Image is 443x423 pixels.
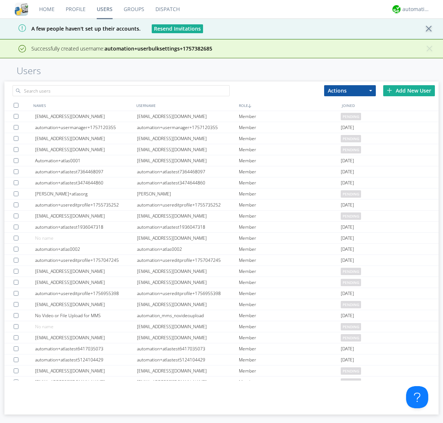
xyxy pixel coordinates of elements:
[35,332,137,343] div: [EMAIL_ADDRESS][DOMAIN_NAME]
[35,133,137,144] div: [EMAIL_ADDRESS][DOMAIN_NAME]
[137,377,239,387] div: [EMAIL_ADDRESS][DOMAIN_NAME]
[341,166,354,177] span: [DATE]
[31,45,212,52] span: Successfully created username:
[35,188,137,199] div: [PERSON_NAME]+atlasorg
[137,177,239,188] div: automation+atlastest3474644860
[341,334,361,341] span: pending
[152,24,203,33] button: Resend Invitations
[387,88,392,93] img: plus.svg
[239,155,341,166] div: Member
[35,323,54,330] span: No name
[239,244,341,254] div: Member
[137,244,239,254] div: automation+atlas0002
[239,288,341,299] div: Member
[4,321,439,332] a: No name[EMAIL_ADDRESS][DOMAIN_NAME]Memberpending
[15,3,28,16] img: cddb5a64eb264b2086981ab96f4c1ba7
[341,310,354,321] span: [DATE]
[341,343,354,354] span: [DATE]
[341,244,354,255] span: [DATE]
[137,222,239,232] div: automation+atlastest1936047318
[35,166,137,177] div: automation+atlastest7364468097
[137,321,239,332] div: [EMAIL_ADDRESS][DOMAIN_NAME]
[341,288,354,299] span: [DATE]
[137,332,239,343] div: [EMAIL_ADDRESS][DOMAIN_NAME]
[239,211,341,221] div: Member
[137,233,239,243] div: [EMAIL_ADDRESS][DOMAIN_NAME]
[35,277,137,288] div: [EMAIL_ADDRESS][DOMAIN_NAME]
[239,122,341,133] div: Member
[341,255,354,266] span: [DATE]
[35,343,137,354] div: automation+atlastest6417035073
[341,113,361,120] span: pending
[239,255,341,266] div: Member
[137,211,239,221] div: [EMAIL_ADDRESS][DOMAIN_NAME]
[4,133,439,144] a: [EMAIL_ADDRESS][DOMAIN_NAME][EMAIL_ADDRESS][DOMAIN_NAME]Memberpending
[239,332,341,343] div: Member
[4,111,439,122] a: [EMAIL_ADDRESS][DOMAIN_NAME][EMAIL_ADDRESS][DOMAIN_NAME]Memberpending
[341,155,354,166] span: [DATE]
[137,144,239,155] div: [EMAIL_ADDRESS][DOMAIN_NAME]
[4,255,439,266] a: automation+usereditprofile+1757047245automation+usereditprofile+1757047245Member[DATE]
[4,144,439,155] a: [EMAIL_ADDRESS][DOMAIN_NAME][EMAIL_ADDRESS][DOMAIN_NAME]Memberpending
[35,288,137,299] div: automation+usereditprofile+1756955398
[4,222,439,233] a: automation+atlastest1936047318automation+atlastest1936047318Member[DATE]
[239,377,341,387] div: Member
[35,177,137,188] div: automation+atlastest3474644860
[137,343,239,354] div: automation+atlastest6417035073
[341,222,354,233] span: [DATE]
[137,188,239,199] div: [PERSON_NAME]
[137,299,239,310] div: [EMAIL_ADDRESS][DOMAIN_NAME]
[4,155,439,166] a: Automation+atlas0001[EMAIL_ADDRESS][DOMAIN_NAME]Member[DATE]
[237,100,340,111] div: ROLE
[35,310,137,321] div: No Video or File Upload for MMS
[341,200,354,211] span: [DATE]
[35,244,137,254] div: automation+atlas0002
[4,377,439,388] a: [EMAIL_ADDRESS][DOMAIN_NAME][EMAIL_ADDRESS][DOMAIN_NAME]Memberpending
[4,166,439,177] a: automation+atlastest7364468097automation+atlastest7364468097Member[DATE]
[35,222,137,232] div: automation+atlastest1936047318
[4,200,439,211] a: automation+usereditprofile+1755735252automation+usereditprofile+1755735252Member[DATE]
[137,255,239,266] div: automation+usereditprofile+1757047245
[35,235,54,241] span: No name
[340,100,443,111] div: JOINED
[137,354,239,365] div: automation+atlastest5124104429
[341,367,361,375] span: pending
[4,299,439,310] a: [EMAIL_ADDRESS][DOMAIN_NAME][EMAIL_ADDRESS][DOMAIN_NAME]Memberpending
[31,100,134,111] div: NAMES
[239,166,341,177] div: Member
[4,122,439,133] a: automation+usermanager+1757120355automation+usermanager+1757120355Member[DATE]
[104,45,212,52] strong: automation+userbulksettings+1757382685
[239,200,341,210] div: Member
[239,299,341,310] div: Member
[239,343,341,354] div: Member
[383,85,435,96] div: Add New User
[137,288,239,299] div: automation+usereditprofile+1756955398
[4,365,439,377] a: [EMAIL_ADDRESS][DOMAIN_NAME][EMAIL_ADDRESS][DOMAIN_NAME]Memberpending
[35,111,137,122] div: [EMAIL_ADDRESS][DOMAIN_NAME]
[239,188,341,199] div: Member
[341,233,354,244] span: [DATE]
[4,177,439,188] a: automation+atlastest3474644860automation+atlastest3474644860Member[DATE]
[239,277,341,288] div: Member
[35,299,137,310] div: [EMAIL_ADDRESS][DOMAIN_NAME]
[137,277,239,288] div: [EMAIL_ADDRESS][DOMAIN_NAME]
[239,133,341,144] div: Member
[341,323,361,330] span: pending
[341,122,354,133] span: [DATE]
[35,200,137,210] div: automation+usereditprofile+1755735252
[4,332,439,343] a: [EMAIL_ADDRESS][DOMAIN_NAME][EMAIL_ADDRESS][DOMAIN_NAME]Memberpending
[35,377,137,387] div: [EMAIL_ADDRESS][DOMAIN_NAME]
[137,166,239,177] div: automation+atlastest7364468097
[4,288,439,299] a: automation+usereditprofile+1756955398automation+usereditprofile+1756955398Member[DATE]
[239,321,341,332] div: Member
[239,144,341,155] div: Member
[35,365,137,376] div: [EMAIL_ADDRESS][DOMAIN_NAME]
[239,266,341,277] div: Member
[4,188,439,200] a: [PERSON_NAME]+atlasorg[PERSON_NAME]Memberpending
[137,133,239,144] div: [EMAIL_ADDRESS][DOMAIN_NAME]
[341,212,361,220] span: pending
[137,365,239,376] div: [EMAIL_ADDRESS][DOMAIN_NAME]
[341,301,361,308] span: pending
[134,100,237,111] div: USERNAME
[341,146,361,153] span: pending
